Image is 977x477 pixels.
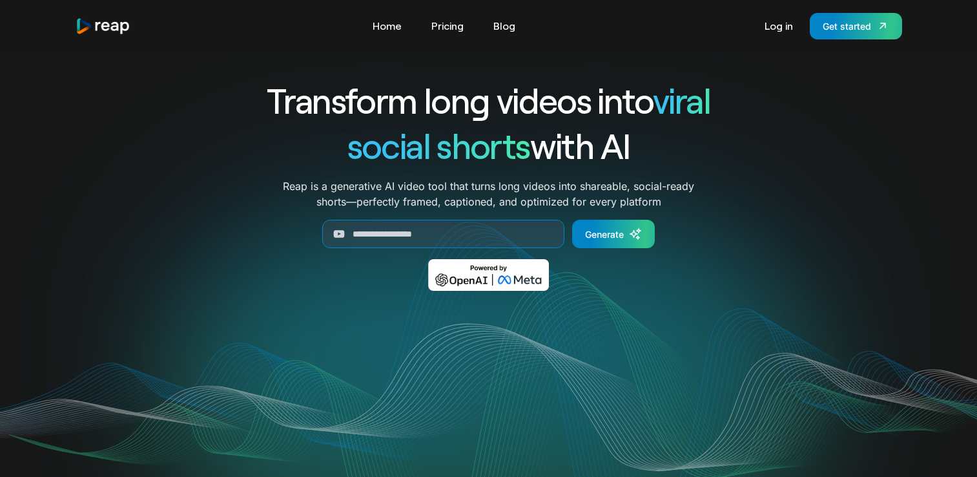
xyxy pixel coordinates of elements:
a: Get started [810,13,902,39]
a: Generate [572,220,655,248]
span: social shorts [347,124,530,166]
p: Reap is a generative AI video tool that turns long videos into shareable, social-ready shorts—per... [283,178,694,209]
div: Generate [585,228,624,241]
h1: Transform long videos into [220,78,757,123]
form: Generate Form [220,220,757,248]
div: Get started [823,19,871,33]
h1: with AI [220,123,757,168]
span: viral [653,79,710,121]
a: home [76,17,131,35]
a: Home [366,16,408,36]
a: Log in [758,16,799,36]
a: Blog [487,16,522,36]
a: Pricing [425,16,470,36]
img: reap logo [76,17,131,35]
img: Powered by OpenAI & Meta [428,259,549,291]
